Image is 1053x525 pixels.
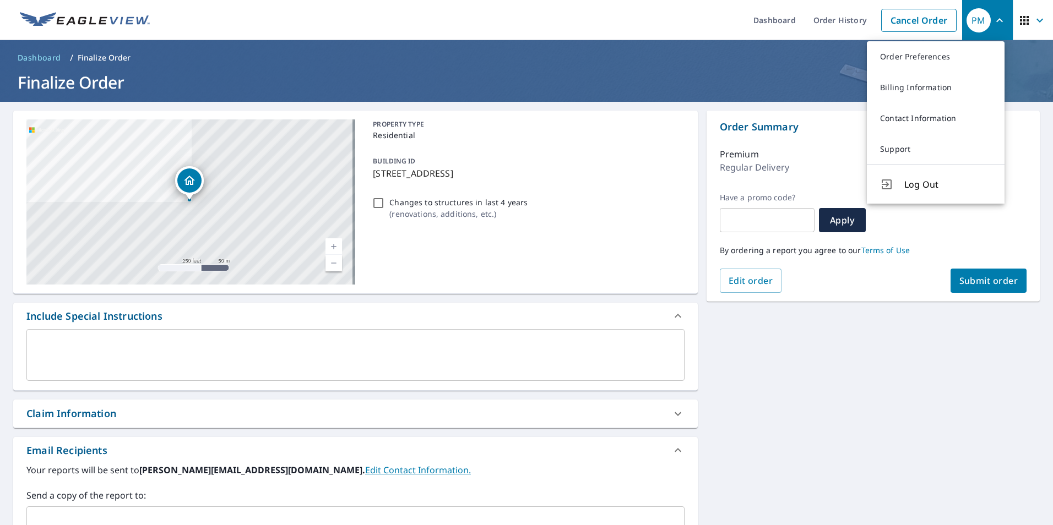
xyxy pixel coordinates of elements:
[867,165,1005,204] button: Log Out
[967,8,991,32] div: PM
[720,269,782,293] button: Edit order
[373,167,680,180] p: [STREET_ADDRESS]
[325,238,342,255] a: Current Level 17, Zoom In
[139,464,365,476] b: [PERSON_NAME][EMAIL_ADDRESS][DOMAIN_NAME].
[20,12,150,29] img: EV Logo
[720,147,759,161] p: Premium
[70,51,73,64] li: /
[828,214,857,226] span: Apply
[13,49,1040,67] nav: breadcrumb
[819,208,866,232] button: Apply
[389,196,528,208] p: Changes to structures in last 4 years
[13,71,1040,94] h1: Finalize Order
[861,245,910,255] a: Terms of Use
[13,49,66,67] a: Dashboard
[325,255,342,271] a: Current Level 17, Zoom Out
[373,129,680,141] p: Residential
[26,309,162,324] div: Include Special Instructions
[959,275,1018,287] span: Submit order
[951,269,1027,293] button: Submit order
[904,178,991,191] span: Log Out
[26,489,685,502] label: Send a copy of the report to:
[78,52,131,63] p: Finalize Order
[26,463,685,477] label: Your reports will be sent to
[13,437,698,463] div: Email Recipients
[373,119,680,129] p: PROPERTY TYPE
[175,166,204,200] div: Dropped pin, building 1, Residential property, 414 Palmetto St Conway, SC 29527
[26,443,107,458] div: Email Recipients
[720,193,815,203] label: Have a promo code?
[720,119,1027,134] p: Order Summary
[867,134,1005,165] a: Support
[867,41,1005,72] a: Order Preferences
[13,400,698,428] div: Claim Information
[867,72,1005,103] a: Billing Information
[365,464,471,476] a: EditContactInfo
[720,245,1027,255] p: By ordering a report you agree to our
[18,52,61,63] span: Dashboard
[867,103,1005,134] a: Contact Information
[729,275,773,287] span: Edit order
[720,161,789,174] p: Regular Delivery
[13,303,698,329] div: Include Special Instructions
[389,208,528,220] p: ( renovations, additions, etc. )
[881,9,957,32] a: Cancel Order
[373,156,415,166] p: BUILDING ID
[26,406,116,421] div: Claim Information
